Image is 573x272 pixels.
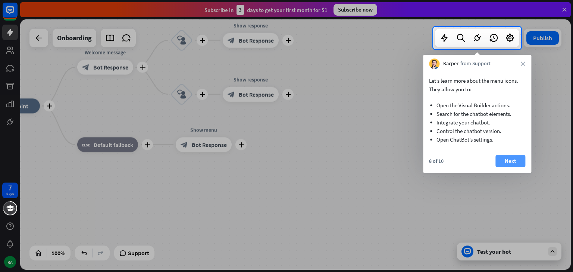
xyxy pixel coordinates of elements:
i: close [521,61,525,66]
li: Integrate your chatbot. [436,118,518,127]
li: Open the Visual Builder actions. [436,101,518,110]
li: Search for the chatbot elements. [436,110,518,118]
button: Next [495,155,525,167]
div: 8 of 10 [429,158,444,164]
span: from Support [460,60,491,67]
p: Let’s learn more about the menu icons. They allow you to: [429,76,525,94]
span: Kacper [443,60,458,67]
li: Open ChatBot’s settings. [436,135,518,144]
li: Control the chatbot version. [436,127,518,135]
button: Open LiveChat chat widget [6,3,28,25]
